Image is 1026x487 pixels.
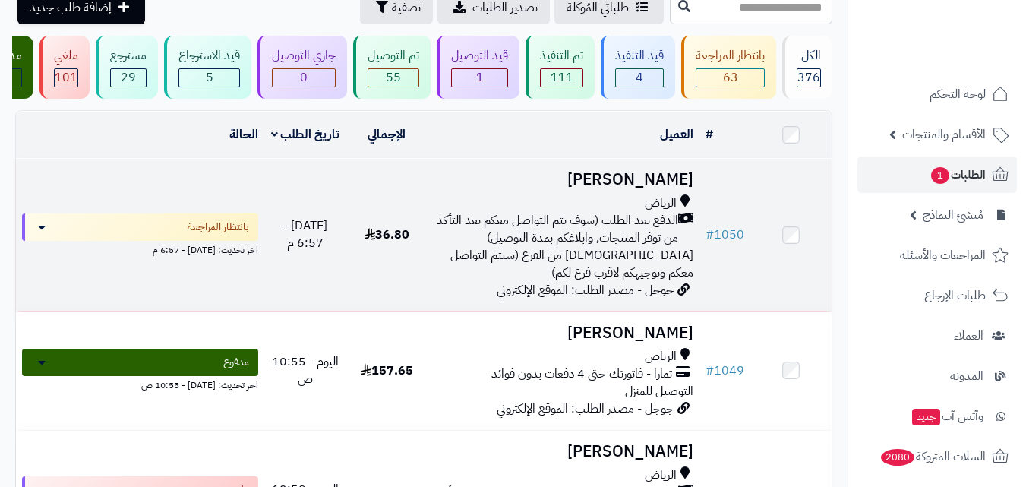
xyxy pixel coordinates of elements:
[497,400,674,418] span: جوجل - مصدر الطلب: الموقع الإلكتروني
[368,69,418,87] div: 55
[188,220,249,235] span: بانتظار المراجعة
[450,246,693,282] span: [DEMOGRAPHIC_DATA] من الفرع (سيتم التواصل معكم وتوجيهكم لاقرب فرع لكم)
[924,285,986,306] span: طلبات الإرجاع
[857,438,1017,475] a: السلات المتروكة2080
[93,36,161,99] a: مسترجع 29
[476,68,484,87] span: 1
[368,47,419,65] div: تم التوصيل
[54,47,78,65] div: ملغي
[911,406,983,427] span: وآتس آب
[434,212,678,247] span: الدفع بعد الطلب (سوف يتم التواصل معكم بعد التأكد من توفر المنتجات, وابلاغكم بمدة التوصيل)
[598,36,678,99] a: قيد التنفيذ 4
[451,47,508,65] div: قيد التوصيل
[636,68,643,87] span: 4
[206,68,213,87] span: 5
[22,376,258,392] div: اخر تحديث: [DATE] - 10:55 ص
[857,157,1017,193] a: الطلبات1
[434,171,693,188] h3: [PERSON_NAME]
[706,362,714,380] span: #
[22,241,258,257] div: اخر تحديث: [DATE] - 6:57 م
[706,125,713,144] a: #
[55,69,77,87] div: 101
[950,365,983,387] span: المدونة
[361,362,413,380] span: 157.65
[179,69,239,87] div: 5
[857,277,1017,314] a: طلبات الإرجاع
[551,68,573,87] span: 111
[660,125,693,144] a: العميل
[857,358,1017,394] a: المدونة
[706,362,744,380] a: #1049
[365,226,409,244] span: 36.80
[696,69,764,87] div: 63
[350,36,434,99] a: تم التوصيل 55
[930,164,986,185] span: الطلبات
[522,36,598,99] a: تم التنفيذ 111
[923,41,1012,73] img: logo-2.png
[881,449,914,466] span: 2080
[930,84,986,105] span: لوحة التحكم
[902,124,986,145] span: الأقسام والمنتجات
[272,353,339,388] span: اليوم - 10:55 ص
[497,281,674,299] span: جوجل - مصدر الطلب: الموقع الإلكتروني
[452,69,507,87] div: 1
[121,68,136,87] span: 29
[723,68,738,87] span: 63
[273,69,335,87] div: 0
[954,325,983,346] span: العملاء
[111,69,146,87] div: 29
[645,466,677,484] span: الرياض
[434,443,693,460] h3: [PERSON_NAME]
[912,409,940,425] span: جديد
[797,47,821,65] div: الكل
[161,36,254,99] a: قيد الاسترجاع 5
[706,226,744,244] a: #1050
[706,226,714,244] span: #
[368,125,406,144] a: الإجمالي
[283,217,327,252] span: [DATE] - 6:57 م
[923,204,983,226] span: مُنشئ النماذج
[271,125,340,144] a: تاريخ الطلب
[55,68,77,87] span: 101
[900,245,986,266] span: المراجعات والأسئلة
[110,47,147,65] div: مسترجع
[541,69,582,87] div: 111
[857,76,1017,112] a: لوحة التحكم
[857,398,1017,435] a: وآتس آبجديد
[434,324,693,342] h3: [PERSON_NAME]
[540,47,583,65] div: تم التنفيذ
[223,355,249,370] span: مدفوع
[615,47,664,65] div: قيد التنفيذ
[300,68,308,87] span: 0
[879,446,986,467] span: السلات المتروكة
[254,36,350,99] a: جاري التوصيل 0
[36,36,93,99] a: ملغي 101
[779,36,835,99] a: الكل376
[696,47,765,65] div: بانتظار المراجعة
[434,36,522,99] a: قيد التوصيل 1
[931,167,949,184] span: 1
[797,68,820,87] span: 376
[386,68,401,87] span: 55
[272,47,336,65] div: جاري التوصيل
[491,365,672,383] span: تمارا - فاتورتك حتى 4 دفعات بدون فوائد
[229,125,258,144] a: الحالة
[857,318,1017,354] a: العملاء
[178,47,240,65] div: قيد الاسترجاع
[645,348,677,365] span: الرياض
[678,36,779,99] a: بانتظار المراجعة 63
[616,69,663,87] div: 4
[625,382,693,400] span: التوصيل للمنزل
[857,237,1017,274] a: المراجعات والأسئلة
[645,194,677,212] span: الرياض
